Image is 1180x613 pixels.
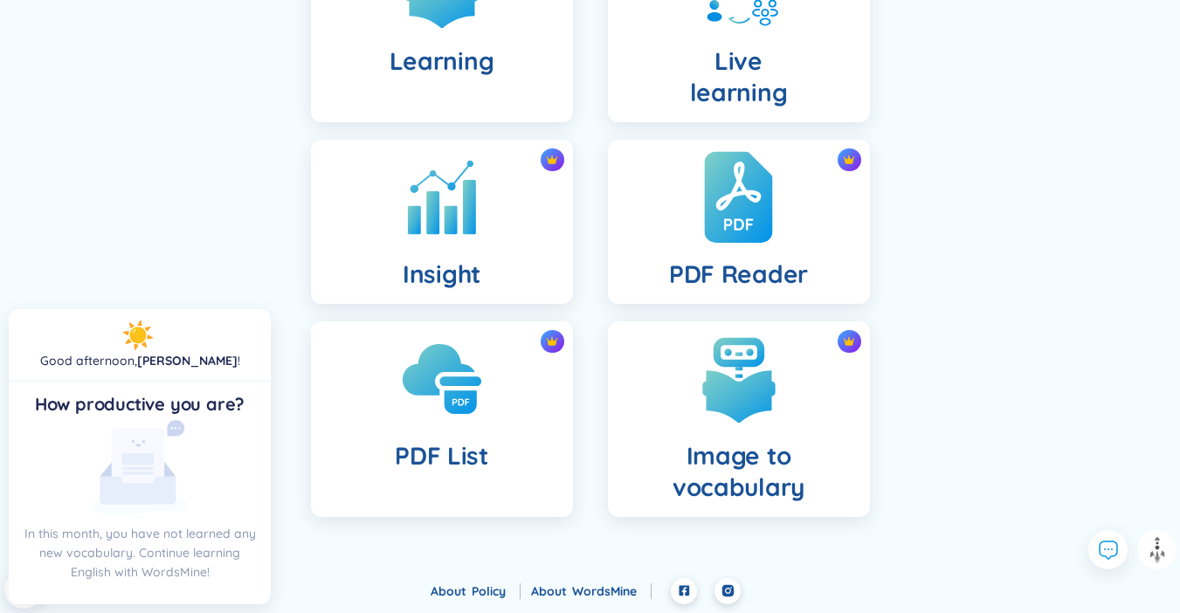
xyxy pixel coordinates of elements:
p: In this month, you have not learned any new vocabulary. Continue learning English with WordsMine! [23,524,257,582]
img: crown icon [843,154,855,166]
h4: Live learning [690,45,788,108]
h4: PDF Reader [669,258,808,290]
a: Policy [472,583,521,599]
img: to top [1143,536,1171,564]
a: WordsMine [572,583,652,599]
a: crown iconInsight [293,140,590,304]
h4: PDF List [395,440,488,472]
img: crown icon [546,154,558,166]
div: About [531,582,652,601]
span: Good afternoon , [40,353,137,368]
a: [PERSON_NAME] [137,353,238,368]
div: About [431,582,521,601]
div: ! [40,351,240,370]
h4: Learning [390,45,494,77]
img: crown icon [546,335,558,348]
a: crown iconImage to vocabulary [590,321,887,517]
h4: Image to vocabulary [622,440,856,503]
div: How productive you are? [23,392,257,417]
img: crown icon [843,335,855,348]
a: crown iconPDF Reader [590,140,887,304]
h4: Insight [403,258,480,290]
a: crown iconPDF List [293,321,590,517]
